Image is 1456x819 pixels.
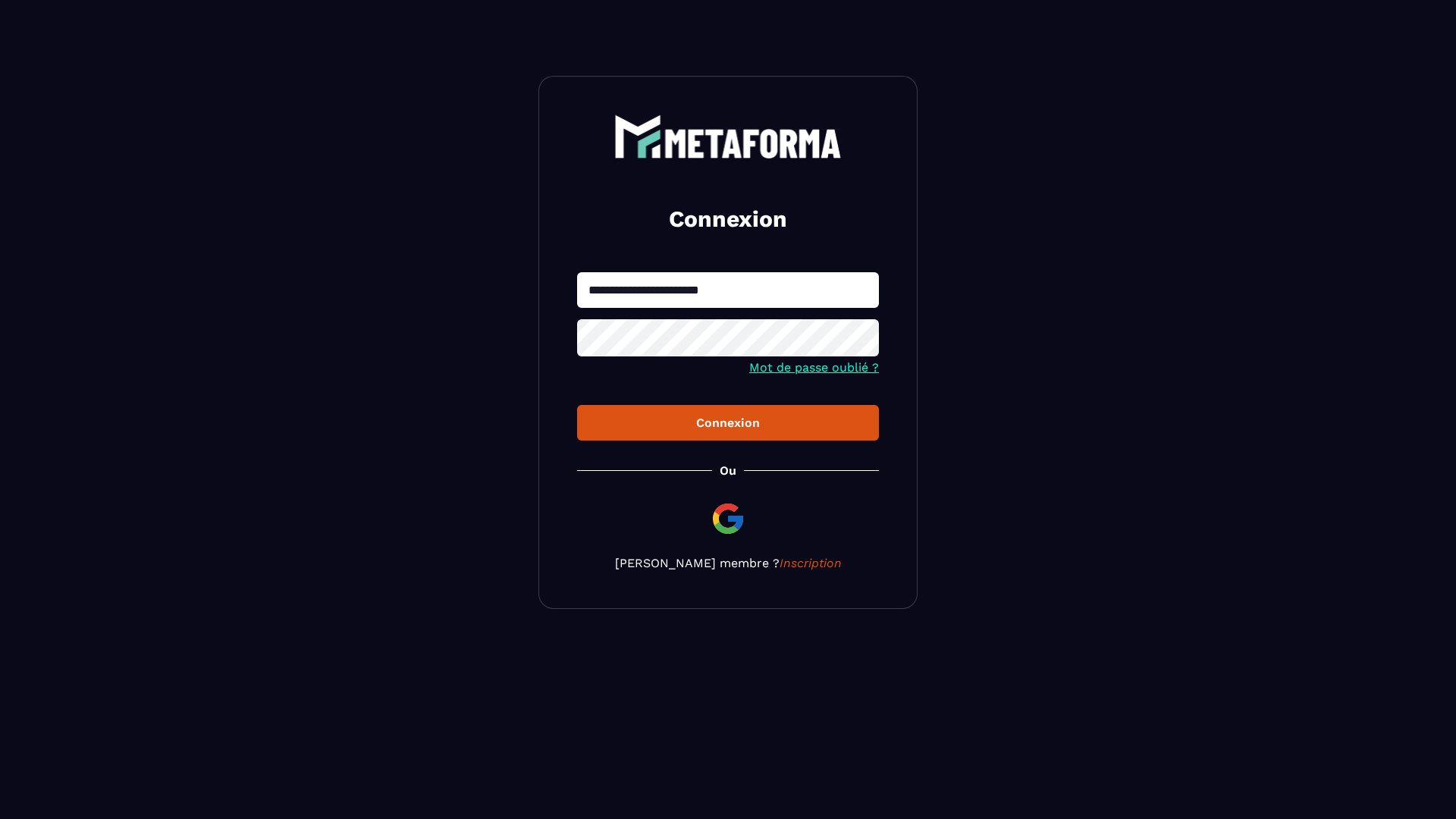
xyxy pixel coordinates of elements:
p: [PERSON_NAME] membre ? [577,556,879,570]
a: Inscription [780,556,842,570]
img: google [710,500,746,537]
a: Mot de passe oublié ? [749,360,879,375]
img: logo [614,115,842,158]
p: Ou [720,463,736,478]
a: logo [577,115,879,158]
button: Connexion [577,405,879,441]
h2: Connexion [595,204,861,234]
div: Connexion [589,416,867,430]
